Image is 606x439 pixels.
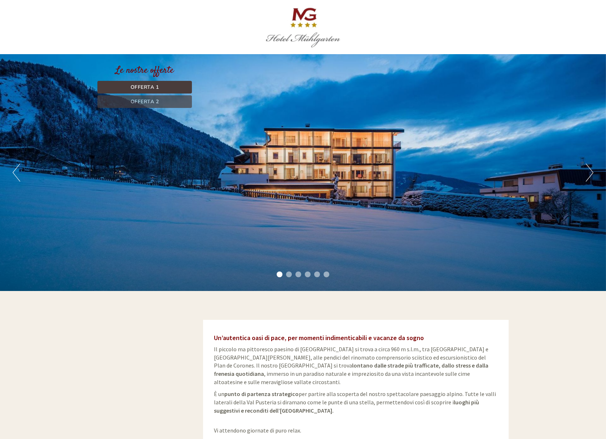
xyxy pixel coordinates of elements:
[214,418,301,434] span: Vi attendono giornate di puro relax.
[214,345,488,386] span: Il piccolo ma pittoresco paesino di [GEOGRAPHIC_DATA] si trova a circa 960 m s.l.m., tra [GEOGRAP...
[214,334,424,342] span: Un’autentica oasi di pace, per momenti indimenticabili e vacanze da sogno
[224,390,299,397] strong: punto di partenza strategico
[131,98,159,105] span: Offerta 2
[97,64,192,77] div: Le nostre offerte
[131,84,159,91] span: Offerta 1
[13,164,20,182] button: Previous
[214,399,479,414] strong: luoghi più suggestivi e reconditi dell’[GEOGRAPHIC_DATA].
[586,164,593,182] button: Next
[214,390,496,414] span: È un per partire alla scoperta del nostro spettacolare paesaggio alpino. Tutte le valli laterali ...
